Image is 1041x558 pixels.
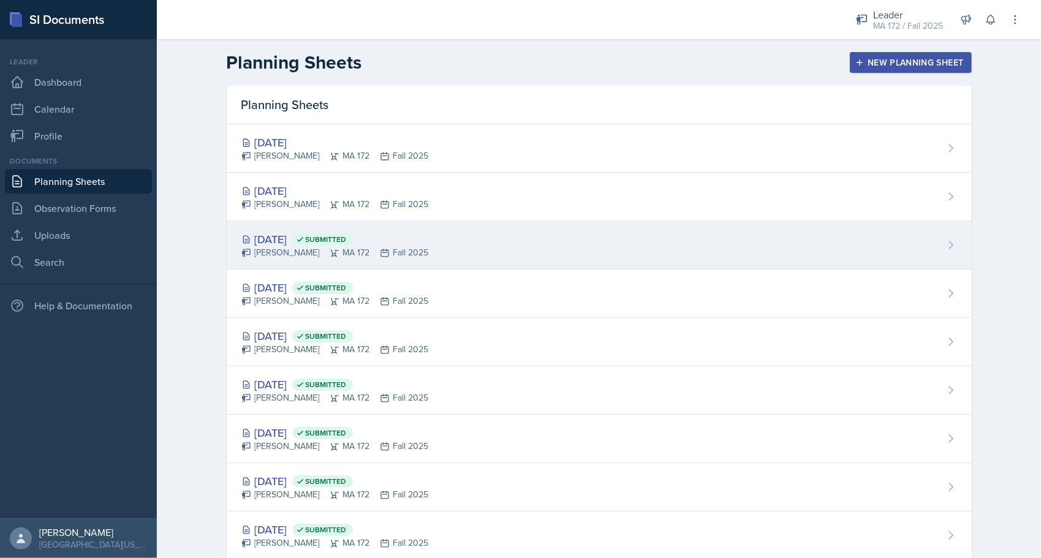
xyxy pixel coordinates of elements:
[306,428,347,438] span: Submitted
[227,366,972,415] a: [DATE] Submitted [PERSON_NAME]MA 172Fall 2025
[241,343,429,356] div: [PERSON_NAME] MA 172 Fall 2025
[873,7,943,22] div: Leader
[5,250,152,274] a: Search
[227,173,972,221] a: [DATE] [PERSON_NAME]MA 172Fall 2025
[5,223,152,247] a: Uploads
[5,293,152,318] div: Help & Documentation
[241,149,429,162] div: [PERSON_NAME] MA 172 Fall 2025
[5,196,152,221] a: Observation Forms
[227,221,972,270] a: [DATE] Submitted [PERSON_NAME]MA 172Fall 2025
[241,440,429,453] div: [PERSON_NAME] MA 172 Fall 2025
[241,295,429,307] div: [PERSON_NAME] MA 172 Fall 2025
[306,331,347,341] span: Submitted
[873,20,943,32] div: MA 172 / Fall 2025
[241,391,429,404] div: [PERSON_NAME] MA 172 Fall 2025
[39,526,147,538] div: [PERSON_NAME]
[306,283,347,293] span: Submitted
[306,477,347,486] span: Submitted
[241,279,429,296] div: [DATE]
[306,525,347,535] span: Submitted
[241,488,429,501] div: [PERSON_NAME] MA 172 Fall 2025
[241,231,429,247] div: [DATE]
[5,169,152,194] a: Planning Sheets
[241,134,429,151] div: [DATE]
[241,521,429,538] div: [DATE]
[227,270,972,318] a: [DATE] Submitted [PERSON_NAME]MA 172Fall 2025
[241,424,429,441] div: [DATE]
[241,198,429,211] div: [PERSON_NAME] MA 172 Fall 2025
[227,51,362,74] h2: Planning Sheets
[306,380,347,390] span: Submitted
[5,70,152,94] a: Dashboard
[227,86,972,124] div: Planning Sheets
[5,56,152,67] div: Leader
[227,463,972,511] a: [DATE] Submitted [PERSON_NAME]MA 172Fall 2025
[227,415,972,463] a: [DATE] Submitted [PERSON_NAME]MA 172Fall 2025
[858,58,963,67] div: New Planning Sheet
[227,318,972,366] a: [DATE] Submitted [PERSON_NAME]MA 172Fall 2025
[241,376,429,393] div: [DATE]
[306,235,347,244] span: Submitted
[850,52,971,73] button: New Planning Sheet
[241,537,429,549] div: [PERSON_NAME] MA 172 Fall 2025
[241,246,429,259] div: [PERSON_NAME] MA 172 Fall 2025
[5,97,152,121] a: Calendar
[227,124,972,173] a: [DATE] [PERSON_NAME]MA 172Fall 2025
[241,183,429,199] div: [DATE]
[241,473,429,489] div: [DATE]
[5,156,152,167] div: Documents
[39,538,147,551] div: [GEOGRAPHIC_DATA][US_STATE] in [GEOGRAPHIC_DATA]
[5,124,152,148] a: Profile
[241,328,429,344] div: [DATE]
